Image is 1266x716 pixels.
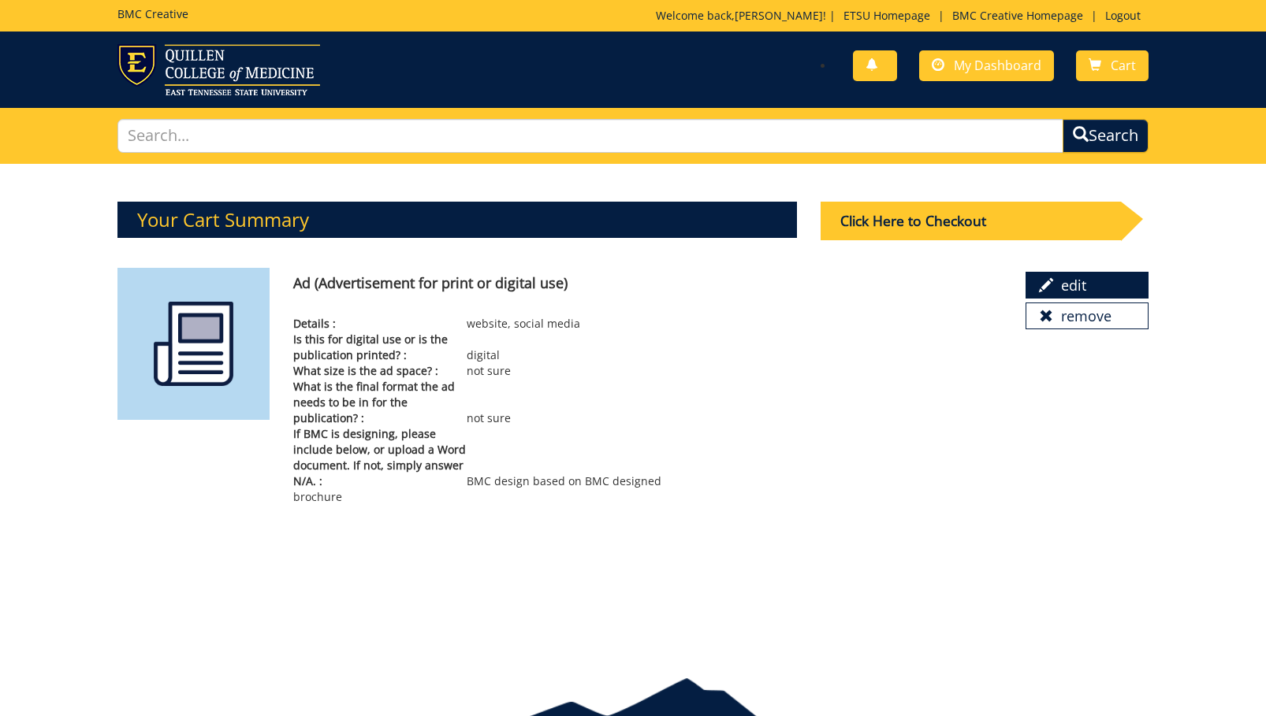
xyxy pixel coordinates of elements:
[293,316,709,332] p: website, social media
[293,332,709,363] p: digital
[1111,57,1136,74] span: Cart
[919,50,1054,81] a: My Dashboard
[1097,8,1149,23] a: Logout
[293,363,709,379] p: not sure
[821,229,1146,244] a: Click Here to Checkout
[293,426,709,505] p: BMC design based on BMC designed brochure
[656,8,1149,24] p: Welcome back, ! | | |
[117,202,797,238] h3: Your Cart Summary
[117,8,188,20] h5: BMC Creative
[117,44,320,95] img: ETSU logo
[836,8,938,23] a: ETSU Homepage
[954,57,1041,74] span: My Dashboard
[821,202,1121,240] div: Click Here to Checkout
[293,379,709,426] p: not sure
[293,316,467,332] span: Details :
[944,8,1091,23] a: BMC Creative Homepage
[735,8,823,23] a: [PERSON_NAME]
[1063,119,1149,153] button: Search
[1026,302,1149,329] a: remove
[117,268,270,420] img: printmedia-5fff40aebc8a36.86223841.png
[293,276,1002,291] h4: Ad (Advertisement for print or digital use)
[293,363,467,379] span: What size is the ad space? :
[293,379,467,426] span: What is the final format the ad needs to be in for the publication? :
[117,119,1063,153] input: Search...
[1076,50,1149,81] a: Cart
[293,426,467,489] span: If BMC is designing, please include below, or upload a Word document. If not, simply answer N/A. :
[293,332,467,363] span: Is this for digital use or is the publication printed? :
[1026,272,1149,299] a: edit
